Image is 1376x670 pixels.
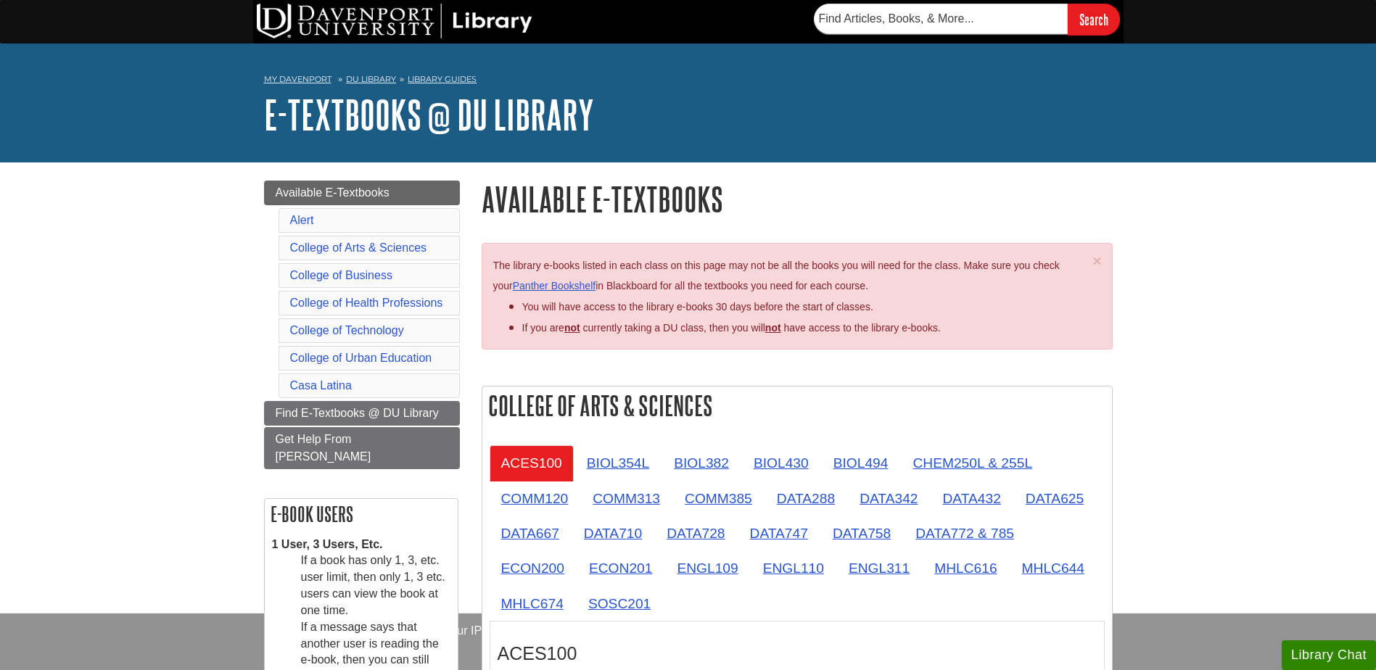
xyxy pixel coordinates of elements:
[482,181,1113,218] h1: Available E-Textbooks
[577,586,662,621] a: SOSC201
[655,516,736,551] a: DATA728
[901,445,1044,481] a: CHEM250L & 255L
[572,516,654,551] a: DATA710
[346,74,396,84] a: DU Library
[408,74,477,84] a: Library Guides
[290,214,314,226] a: Alert
[264,181,460,205] a: Available E-Textbooks
[490,586,575,621] a: MHLC674
[575,445,661,481] a: BIOL354L
[264,401,460,426] a: Find E-Textbooks @ DU Library
[272,537,450,553] dt: 1 User, 3 Users, Etc.
[581,481,672,516] a: COMM313
[498,643,1097,664] h3: ACES100
[290,269,392,281] a: College of Business
[276,186,390,199] span: Available E-Textbooks
[1010,550,1096,586] a: MHLC644
[1282,640,1376,670] button: Library Chat
[264,427,460,469] a: Get Help From [PERSON_NAME]
[665,550,749,586] a: ENGL109
[1092,252,1101,269] span: ×
[814,4,1120,35] form: Searches DU Library's articles, books, and more
[848,481,929,516] a: DATA342
[822,445,900,481] a: BIOL494
[265,499,458,529] h2: E-book Users
[662,445,741,481] a: BIOL382
[264,70,1113,93] nav: breadcrumb
[577,550,664,586] a: ECON201
[751,550,836,586] a: ENGL110
[290,297,443,309] a: College of Health Professions
[513,280,596,291] a: Panther Bookshelf
[923,550,1008,586] a: MHLC616
[673,481,764,516] a: COMM385
[493,260,1060,292] span: The library e-books listed in each class on this page may not be all the books you will need for ...
[522,322,941,334] span: If you are currently taking a DU class, then you will have access to the library e-books.
[765,481,846,516] a: DATA288
[765,322,781,334] u: not
[276,407,439,419] span: Find E-Textbooks @ DU Library
[1092,253,1101,268] button: Close
[564,322,580,334] strong: not
[837,550,921,586] a: ENGL311
[264,92,594,137] a: E-Textbooks @ DU Library
[742,445,820,481] a: BIOL430
[490,481,580,516] a: COMM120
[931,481,1012,516] a: DATA432
[276,433,371,463] span: Get Help From [PERSON_NAME]
[290,241,427,254] a: College of Arts & Sciences
[264,73,331,86] a: My Davenport
[482,386,1112,425] h2: College of Arts & Sciences
[821,516,902,551] a: DATA758
[904,516,1026,551] a: DATA772 & 785
[814,4,1068,34] input: Find Articles, Books, & More...
[490,516,571,551] a: DATA667
[490,445,574,481] a: ACES100
[290,379,352,392] a: Casa Latina
[490,550,576,586] a: ECON200
[257,4,532,38] img: DU Library
[522,301,873,313] span: You will have access to the library e-books 30 days before the start of classes.
[290,352,432,364] a: College of Urban Education
[1014,481,1095,516] a: DATA625
[1068,4,1120,35] input: Search
[738,516,820,551] a: DATA747
[290,324,404,336] a: College of Technology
